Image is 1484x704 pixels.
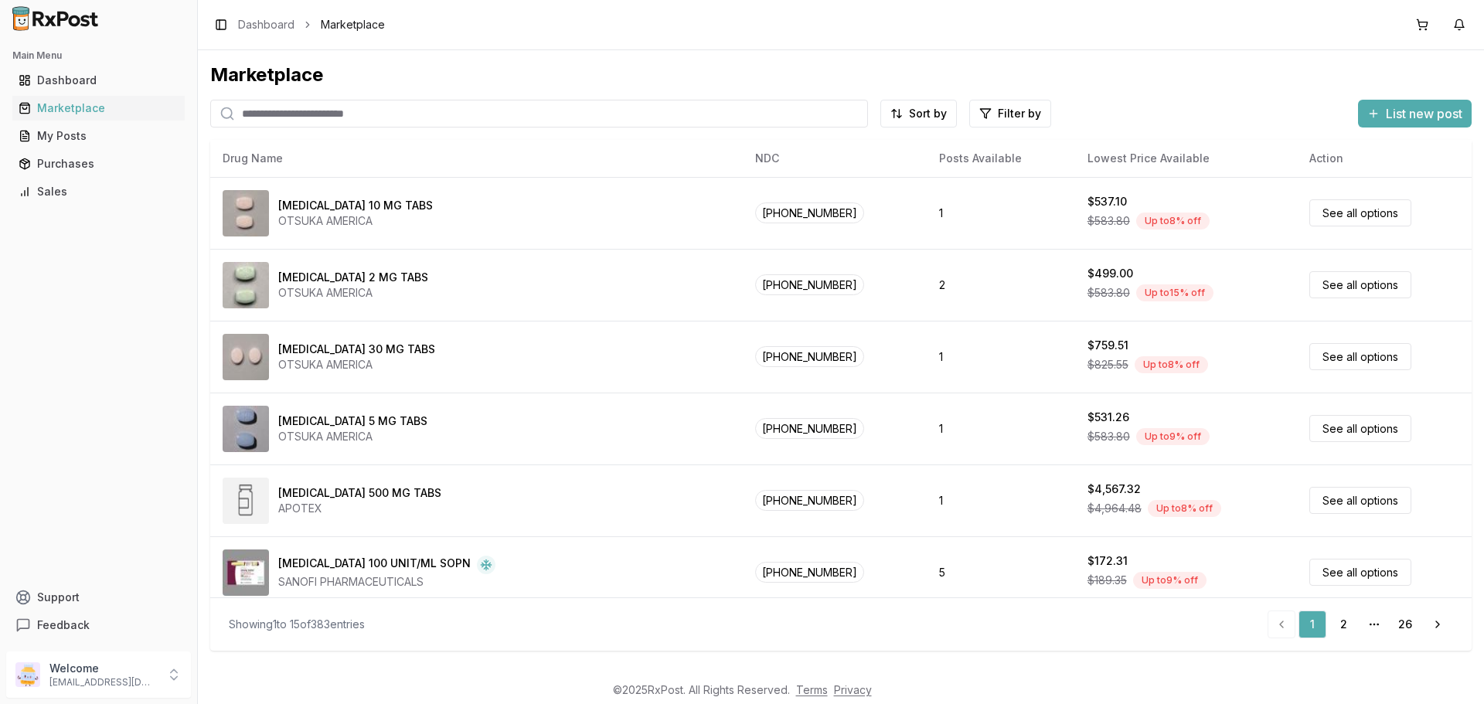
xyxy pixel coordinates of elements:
[223,262,269,308] img: Abilify 2 MG TABS
[1087,481,1141,497] div: $4,567.32
[278,198,433,213] div: [MEDICAL_DATA] 10 MG TABS
[49,661,157,676] p: Welcome
[6,151,191,176] button: Purchases
[909,106,947,121] span: Sort by
[278,213,433,229] div: OTSUKA AMERICA
[12,150,185,178] a: Purchases
[1087,194,1127,209] div: $537.10
[210,140,743,177] th: Drug Name
[880,100,957,128] button: Sort by
[1087,573,1127,588] span: $189.35
[1087,429,1130,444] span: $583.80
[278,342,435,357] div: [MEDICAL_DATA] 30 MG TABS
[278,574,495,590] div: SANOFI PHARMACEUTICALS
[1087,553,1128,569] div: $172.31
[998,106,1041,121] span: Filter by
[223,478,269,524] img: Abiraterone Acetate 500 MG TABS
[1133,572,1207,589] div: Up to 9 % off
[6,68,191,93] button: Dashboard
[12,122,185,150] a: My Posts
[743,140,927,177] th: NDC
[755,202,864,223] span: [PHONE_NUMBER]
[1148,500,1221,517] div: Up to 8 % off
[1422,610,1453,638] a: Go to next page
[19,184,179,199] div: Sales
[927,393,1074,464] td: 1
[278,556,471,574] div: [MEDICAL_DATA] 100 UNIT/ML SOPN
[1309,487,1411,514] a: See all options
[1087,285,1130,301] span: $583.80
[796,683,828,696] a: Terms
[1391,610,1419,638] a: 26
[223,334,269,380] img: Abilify 30 MG TABS
[223,406,269,452] img: Abilify 5 MG TABS
[927,177,1074,249] td: 1
[755,562,864,583] span: [PHONE_NUMBER]
[927,249,1074,321] td: 2
[6,179,191,204] button: Sales
[6,96,191,121] button: Marketplace
[229,617,365,632] div: Showing 1 to 15 of 383 entries
[1135,356,1208,373] div: Up to 8 % off
[238,17,294,32] a: Dashboard
[755,274,864,295] span: [PHONE_NUMBER]
[927,536,1074,608] td: 5
[12,49,185,62] h2: Main Menu
[755,418,864,439] span: [PHONE_NUMBER]
[1136,213,1210,230] div: Up to 8 % off
[1386,104,1462,123] span: List new post
[1309,343,1411,370] a: See all options
[1268,610,1453,638] nav: pagination
[6,583,191,611] button: Support
[1297,140,1472,177] th: Action
[6,6,105,31] img: RxPost Logo
[278,357,435,372] div: OTSUKA AMERICA
[755,490,864,511] span: [PHONE_NUMBER]
[278,485,441,501] div: [MEDICAL_DATA] 500 MG TABS
[1298,610,1326,638] a: 1
[1087,357,1128,372] span: $825.55
[927,140,1074,177] th: Posts Available
[12,94,185,122] a: Marketplace
[278,285,428,301] div: OTSUKA AMERICA
[969,100,1051,128] button: Filter by
[1075,140,1298,177] th: Lowest Price Available
[12,66,185,94] a: Dashboard
[19,128,179,144] div: My Posts
[1087,501,1142,516] span: $4,964.48
[37,617,90,633] span: Feedback
[238,17,385,32] nav: breadcrumb
[49,676,157,689] p: [EMAIL_ADDRESS][DOMAIN_NAME]
[1136,284,1213,301] div: Up to 15 % off
[927,464,1074,536] td: 1
[1358,107,1472,123] a: List new post
[19,156,179,172] div: Purchases
[1309,199,1411,226] a: See all options
[1309,271,1411,298] a: See all options
[223,549,269,596] img: Admelog SoloStar 100 UNIT/ML SOPN
[1358,100,1472,128] button: List new post
[1309,559,1411,586] a: See all options
[1087,410,1129,425] div: $531.26
[6,611,191,639] button: Feedback
[1329,610,1357,638] a: 2
[6,124,191,148] button: My Posts
[321,17,385,32] span: Marketplace
[19,73,179,88] div: Dashboard
[278,429,427,444] div: OTSUKA AMERICA
[1087,338,1128,353] div: $759.51
[210,63,1472,87] div: Marketplace
[1087,266,1133,281] div: $499.00
[834,683,872,696] a: Privacy
[1136,428,1210,445] div: Up to 9 % off
[927,321,1074,393] td: 1
[1309,415,1411,442] a: See all options
[19,100,179,116] div: Marketplace
[12,178,185,206] a: Sales
[278,501,441,516] div: APOTEX
[15,662,40,687] img: User avatar
[223,190,269,236] img: Abilify 10 MG TABS
[755,346,864,367] span: [PHONE_NUMBER]
[1087,213,1130,229] span: $583.80
[278,413,427,429] div: [MEDICAL_DATA] 5 MG TABS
